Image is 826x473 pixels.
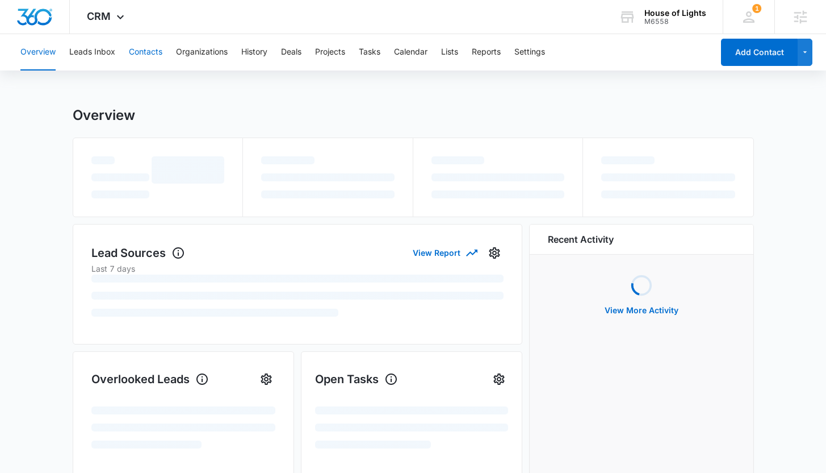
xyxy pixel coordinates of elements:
[548,233,614,246] h6: Recent Activity
[87,10,111,22] span: CRM
[315,34,345,70] button: Projects
[359,34,380,70] button: Tasks
[91,263,504,275] p: Last 7 days
[73,107,135,124] h1: Overview
[441,34,458,70] button: Lists
[315,371,398,388] h1: Open Tasks
[257,370,275,388] button: Settings
[413,243,476,263] button: View Report
[644,9,706,18] div: account name
[394,34,427,70] button: Calendar
[593,297,690,324] button: View More Activity
[241,34,267,70] button: History
[91,371,209,388] h1: Overlooked Leads
[752,4,761,13] div: notifications count
[69,34,115,70] button: Leads Inbox
[91,244,185,262] h1: Lead Sources
[281,34,301,70] button: Deals
[129,34,162,70] button: Contacts
[721,39,798,66] button: Add Contact
[20,34,56,70] button: Overview
[752,4,761,13] span: 1
[490,370,508,388] button: Settings
[644,18,706,26] div: account id
[514,34,545,70] button: Settings
[472,34,501,70] button: Reports
[176,34,228,70] button: Organizations
[485,244,504,262] button: Settings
